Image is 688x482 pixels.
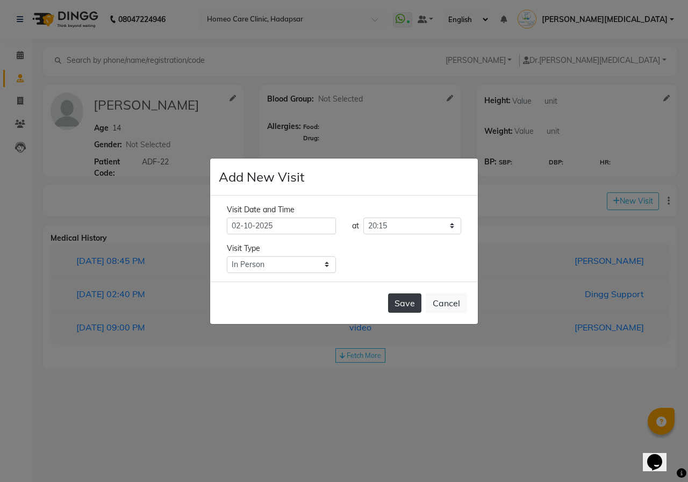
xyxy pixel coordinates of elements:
[227,218,336,234] input: select date
[426,293,467,313] button: Cancel
[643,439,677,471] iframe: chat widget
[388,293,421,313] button: Save
[227,243,461,254] div: Visit Type
[352,220,359,232] div: at
[219,167,304,186] h4: Add New Visit
[227,204,461,215] div: Visit Date and Time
